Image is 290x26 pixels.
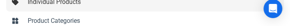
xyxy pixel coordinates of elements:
span: Product Categories [28,16,279,26]
span: widgets [11,16,19,24]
